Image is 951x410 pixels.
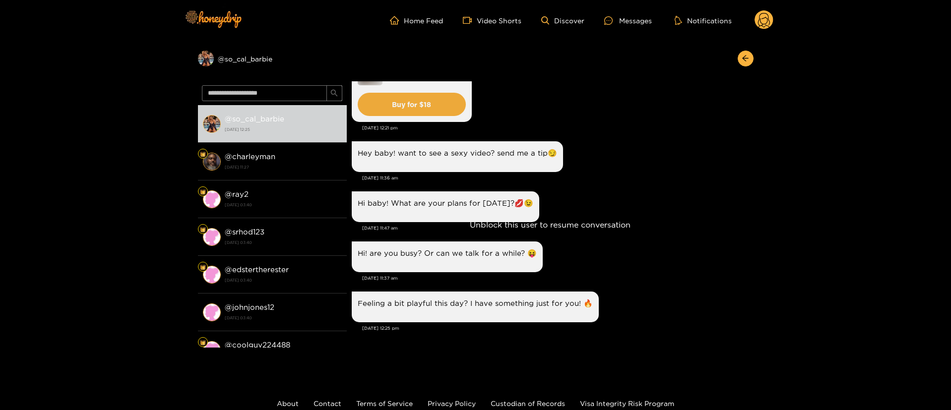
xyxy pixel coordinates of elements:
img: conversation [203,266,221,284]
strong: [DATE] 03:40 [225,276,342,285]
span: video-camera [463,16,477,25]
strong: @ charleyman [225,152,275,161]
strong: @ ray2 [225,190,249,198]
strong: @ so_cal_barbie [225,115,284,123]
div: Messages [604,15,652,26]
span: search [330,89,338,98]
a: About [277,400,299,407]
strong: @ coolguy224488 [225,341,290,349]
a: Terms of Service [356,400,413,407]
a: Video Shorts [463,16,521,25]
a: Discover [541,16,584,25]
span: home [390,16,404,25]
img: Fan Level [200,227,206,233]
img: conversation [203,341,221,359]
img: conversation [203,190,221,208]
a: Privacy Policy [428,400,476,407]
img: Fan Level [200,340,206,346]
span: arrow-left [742,55,749,63]
strong: [DATE] 03:40 [225,200,342,209]
img: Fan Level [200,264,206,270]
img: conversation [203,153,221,171]
img: conversation [203,303,221,321]
strong: [DATE] 11:27 [225,163,342,172]
button: arrow-left [738,51,754,66]
div: Unblock this user to resume conversation [347,81,754,368]
strong: @ johnjones12 [225,303,274,311]
strong: @ edstertherester [225,265,289,274]
a: Contact [314,400,341,407]
img: conversation [203,228,221,246]
a: Visa Integrity Risk Program [580,400,674,407]
img: conversation [203,115,221,133]
strong: @ srhod123 [225,228,264,236]
img: Fan Level [200,189,206,195]
a: Custodian of Records [491,400,565,407]
img: Fan Level [200,151,206,157]
a: Home Feed [390,16,443,25]
button: Notifications [672,15,735,25]
button: search [326,85,342,101]
div: @so_cal_barbie [198,51,347,66]
strong: [DATE] 03:40 [225,238,342,247]
strong: [DATE] 03:40 [225,313,342,322]
strong: [DATE] 12:25 [225,125,342,134]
